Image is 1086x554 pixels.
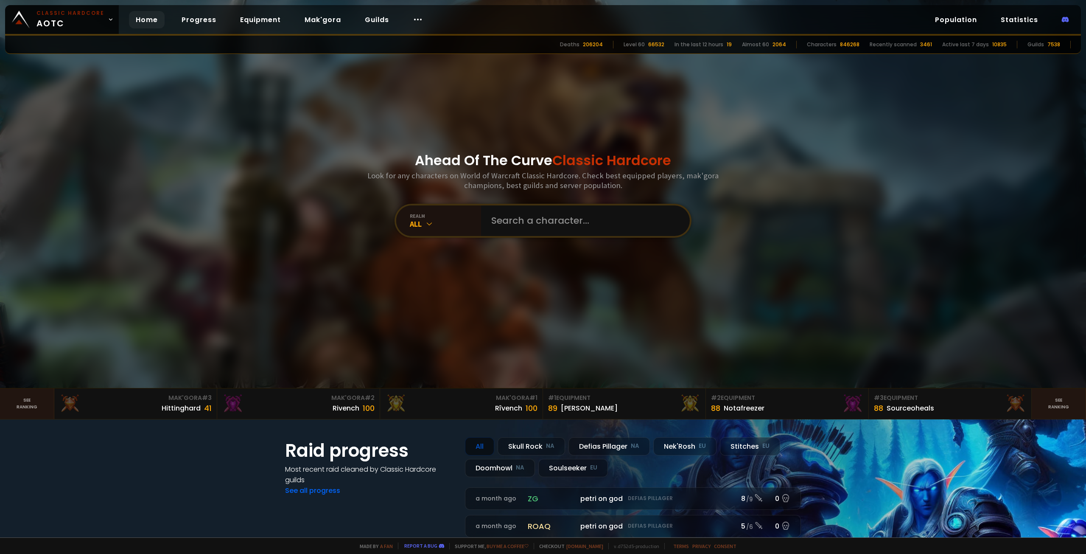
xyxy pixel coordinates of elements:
a: Classic HardcoreAOTC [5,5,119,34]
div: In the last 12 hours [675,41,723,48]
small: NA [516,464,524,472]
div: Nek'Rosh [653,437,717,456]
a: a fan [380,543,393,549]
span: # 1 [529,394,537,402]
span: Checkout [534,543,603,549]
h1: Ahead Of The Curve [415,150,671,171]
div: realm [410,213,481,219]
div: Almost 60 [742,41,769,48]
a: Consent [714,543,736,549]
div: Rivench [333,403,359,413]
div: [PERSON_NAME] [561,403,618,413]
span: # 2 [365,394,375,402]
h4: Most recent raid cleaned by Classic Hardcore guilds [285,464,455,485]
a: Population [928,11,984,28]
div: 19 [727,41,732,48]
div: Level 60 [624,41,645,48]
a: Privacy [692,543,711,549]
a: [DOMAIN_NAME] [566,543,603,549]
div: 66532 [648,41,664,48]
div: Equipment [548,394,700,402]
a: Mak'gora [298,11,348,28]
div: Notafreezer [724,403,764,413]
div: 206204 [583,41,603,48]
div: Sourceoheals [887,403,934,413]
div: 846268 [840,41,859,48]
a: Mak'Gora#1Rîvench100 [380,388,543,419]
div: Characters [807,41,837,48]
span: # 1 [548,394,556,402]
div: 89 [548,402,557,414]
a: Report a bug [404,543,437,549]
a: #3Equipment88Sourceoheals [869,388,1032,419]
div: Stitches [720,437,780,456]
a: Guilds [358,11,396,28]
span: # 3 [202,394,212,402]
div: Equipment [711,394,863,402]
span: v. d752d5 - production [608,543,659,549]
small: NA [546,442,554,450]
div: 10835 [992,41,1007,48]
div: Mak'Gora [385,394,537,402]
span: Classic Hardcore [552,151,671,170]
a: #1Equipment89[PERSON_NAME] [543,388,706,419]
div: Soulseeker [538,459,608,477]
a: Statistics [994,11,1045,28]
div: Mak'Gora [59,394,212,402]
a: Equipment [233,11,288,28]
span: AOTC [36,9,104,30]
div: Mak'Gora [222,394,375,402]
span: Made by [355,543,393,549]
h1: Raid progress [285,437,455,464]
div: Rîvench [495,403,522,413]
div: All [410,219,481,229]
a: Terms [673,543,689,549]
span: # 3 [874,394,884,402]
a: a month agozgpetri on godDefias Pillager8 /90 [465,487,801,510]
div: Defias Pillager [568,437,650,456]
input: Search a character... [486,205,680,236]
span: Support me, [449,543,529,549]
a: See all progress [285,486,340,495]
div: 88 [874,402,883,414]
div: Recently scanned [870,41,917,48]
a: a month agoroaqpetri on godDefias Pillager5 /60 [465,515,801,537]
div: 88 [711,402,720,414]
span: # 2 [711,394,721,402]
div: Equipment [874,394,1026,402]
div: Guilds [1027,41,1044,48]
a: Progress [175,11,223,28]
div: 41 [204,402,212,414]
small: NA [631,442,639,450]
div: 2064 [773,41,786,48]
h3: Look for any characters on World of Warcraft Classic Hardcore. Check best equipped players, mak'g... [364,171,722,190]
small: EU [762,442,770,450]
div: Active last 7 days [942,41,989,48]
div: 100 [363,402,375,414]
small: Classic Hardcore [36,9,104,17]
a: Mak'Gora#3Hittinghard41 [54,388,217,419]
div: 100 [526,402,537,414]
a: Seeranking [1032,388,1086,419]
div: Skull Rock [498,437,565,456]
a: Mak'Gora#2Rivench100 [217,388,380,419]
a: Home [129,11,165,28]
div: 3461 [920,41,932,48]
small: EU [699,442,706,450]
a: Buy me a coffee [487,543,529,549]
div: All [465,437,494,456]
div: Hittinghard [162,403,201,413]
a: #2Equipment88Notafreezer [706,388,869,419]
div: Doomhowl [465,459,535,477]
small: EU [590,464,597,472]
div: Deaths [560,41,579,48]
div: 7538 [1047,41,1060,48]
